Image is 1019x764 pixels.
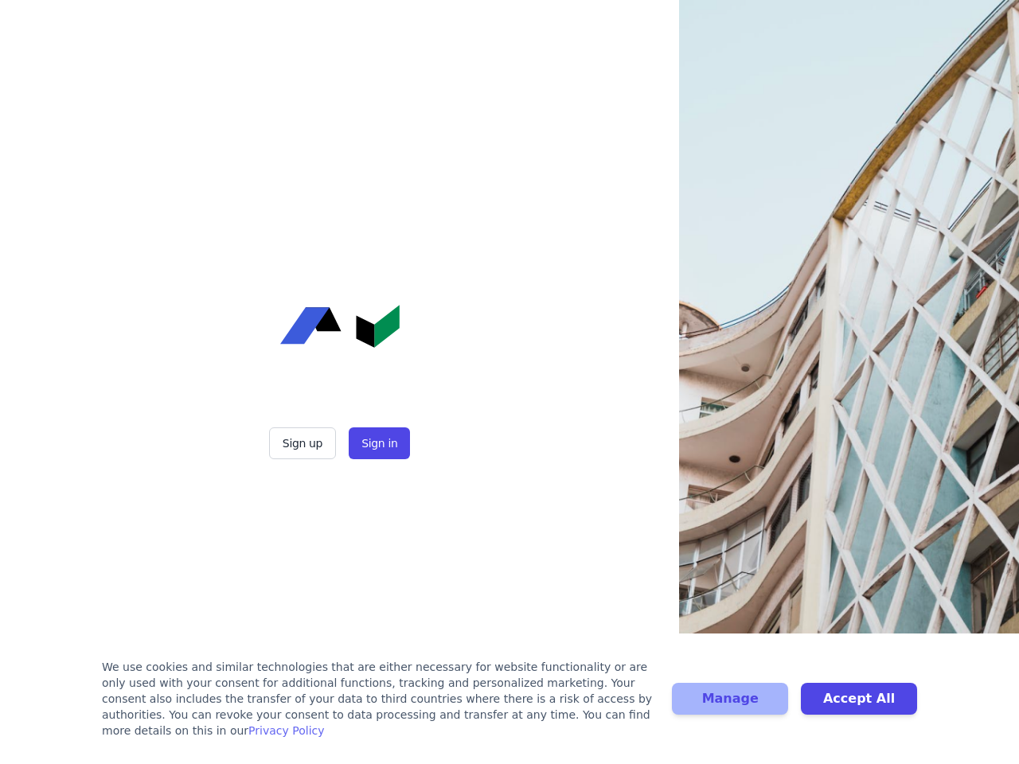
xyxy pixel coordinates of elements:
button: Sign in [349,427,410,459]
img: Concular [280,305,400,348]
button: Accept All [801,683,917,715]
div: We use cookies and similar technologies that are either necessary for website functionality or ar... [102,659,653,739]
a: Privacy Policy [248,724,324,737]
button: Manage [672,683,788,715]
button: Sign up [269,427,336,459]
